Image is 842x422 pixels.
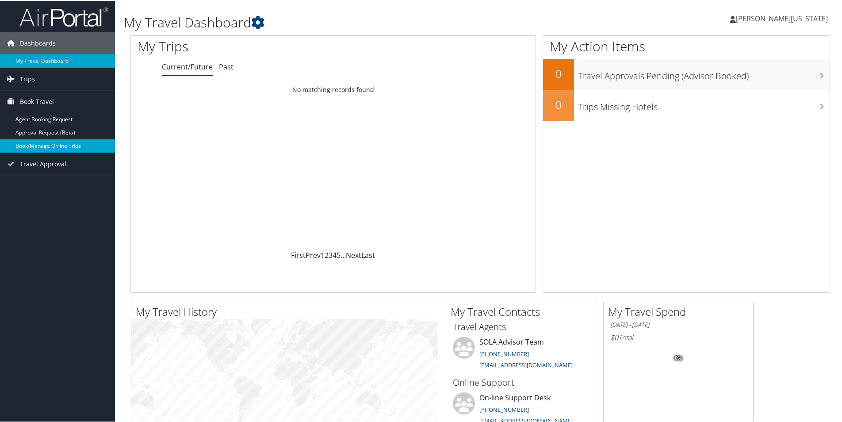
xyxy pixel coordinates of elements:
[321,249,325,259] a: 1
[610,332,618,341] span: $0
[675,355,682,360] tspan: 0%
[337,249,341,259] a: 5
[20,90,54,112] span: Book Travel
[736,13,828,23] span: [PERSON_NAME][US_STATE]
[325,249,329,259] a: 2
[578,96,830,112] h3: Trips Missing Hotels
[162,61,213,71] a: Current/Future
[20,67,35,89] span: Trips
[451,303,596,318] h2: My Travel Contacts
[543,65,574,81] h2: 0
[578,65,830,81] h3: Travel Approvals Pending (Advisor Booked)
[19,6,108,27] img: airportal-logo.png
[543,89,830,120] a: 0Trips Missing Hotels
[329,249,333,259] a: 3
[20,152,66,174] span: Travel Approval
[333,249,337,259] a: 4
[610,332,746,341] h6: Total
[543,36,830,55] h1: My Action Items
[306,249,321,259] a: Prev
[730,4,837,31] a: [PERSON_NAME][US_STATE]
[453,320,589,332] h3: Travel Agents
[124,12,599,31] h1: My Travel Dashboard
[453,376,589,388] h3: Online Support
[20,31,56,54] span: Dashboards
[479,360,573,368] a: [EMAIL_ADDRESS][DOMAIN_NAME]
[543,96,574,111] h2: 0
[610,320,746,328] h6: [DATE] - [DATE]
[361,249,375,259] a: Last
[448,336,593,372] li: SOLA Advisor Team
[138,36,360,55] h1: My Trips
[136,303,438,318] h2: My Travel History
[543,58,830,89] a: 0Travel Approvals Pending (Advisor Booked)
[219,61,233,71] a: Past
[608,303,753,318] h2: My Travel Spend
[291,249,306,259] a: First
[479,349,529,357] a: [PHONE_NUMBER]
[479,405,529,413] a: [PHONE_NUMBER]
[341,249,346,259] span: …
[131,81,536,97] td: No matching records found
[346,249,361,259] a: Next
